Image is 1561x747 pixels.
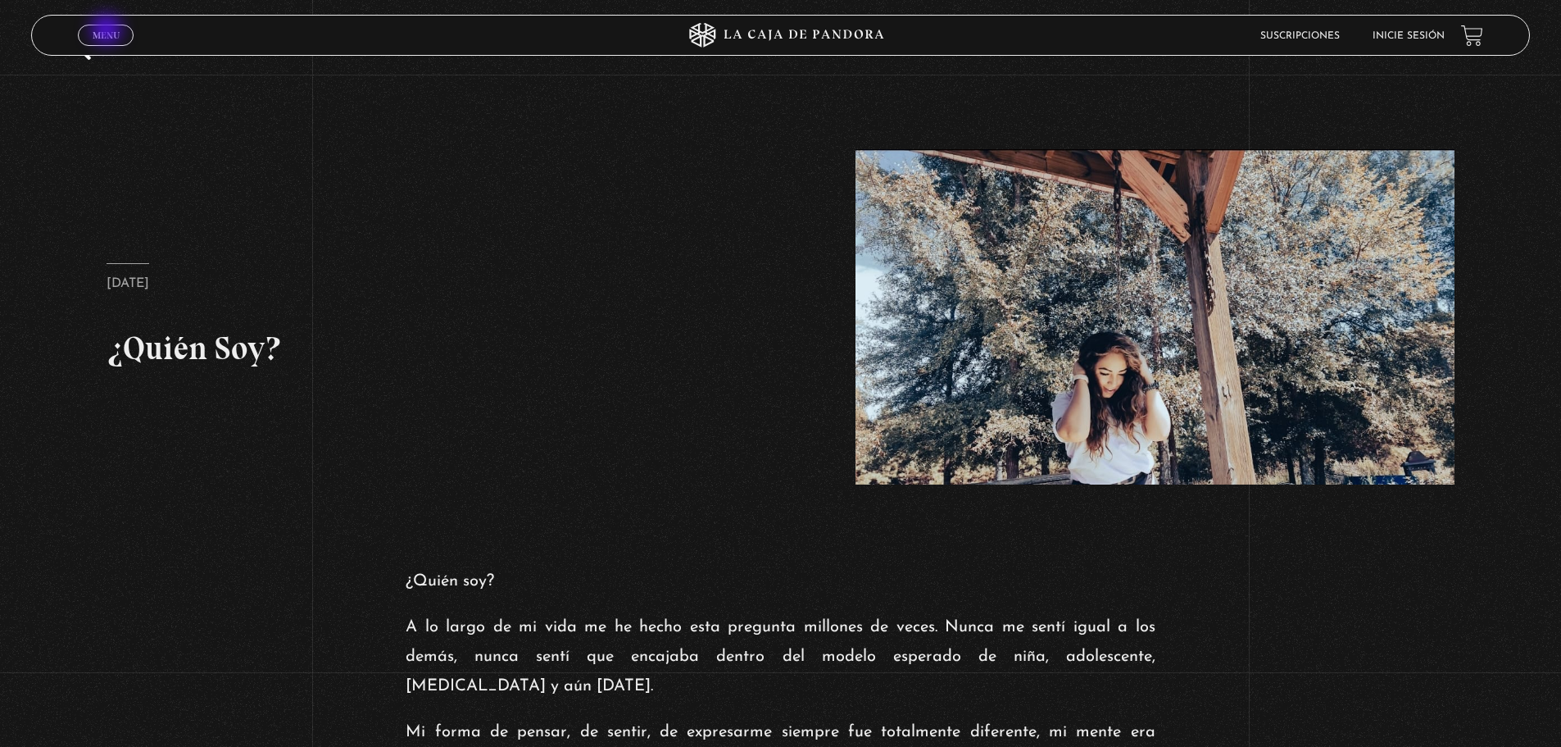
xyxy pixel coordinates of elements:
p: [DATE] [107,263,149,296]
a: Suscripciones [1260,31,1340,41]
a: Inicie sesión [1373,31,1445,41]
span: Cerrar [87,44,125,56]
p: ¿Quién soy? [406,567,1155,596]
h2: ¿Quién Soy? [107,325,706,371]
span: Menu [93,30,120,40]
p: A lo largo de mi vida me he hecho esta pregunta millones de veces. Nunca me sentí igual a los dem... [406,613,1155,701]
a: View your shopping cart [1461,25,1483,47]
